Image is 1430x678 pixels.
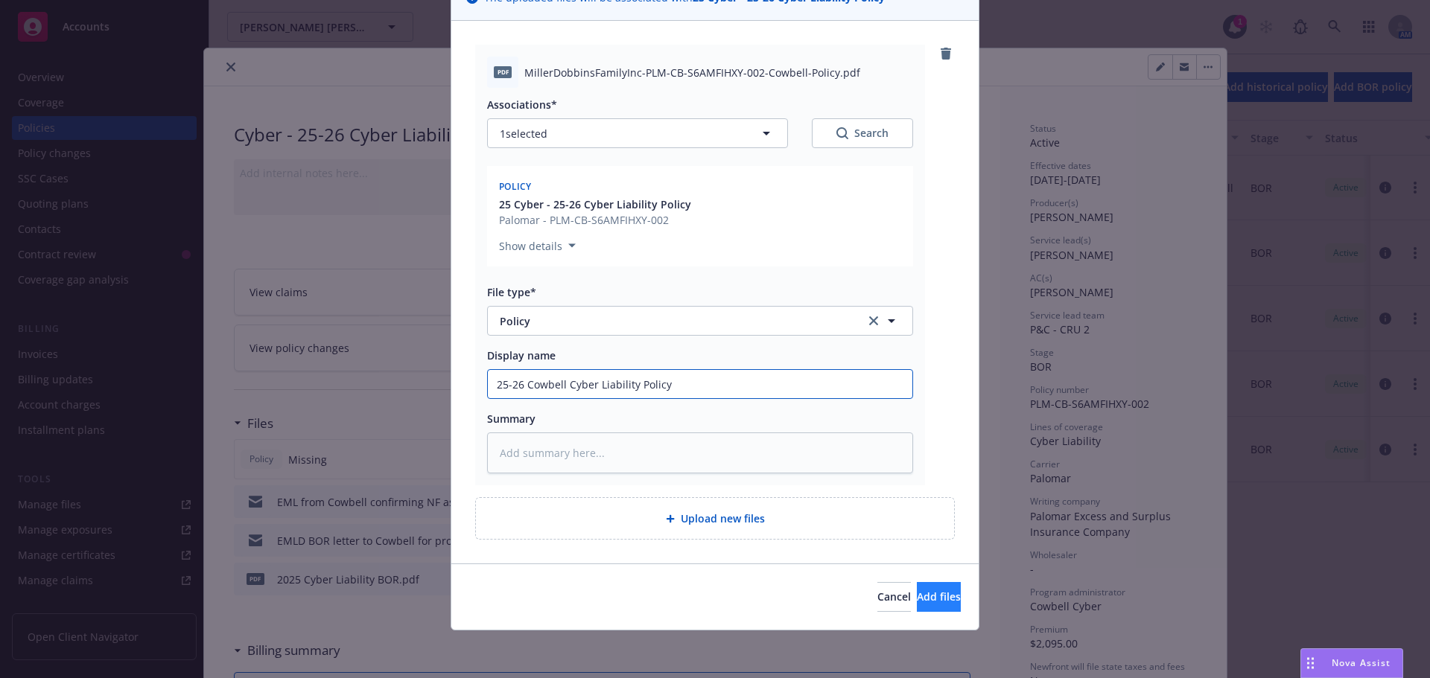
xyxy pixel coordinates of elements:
[1332,656,1391,669] span: Nova Assist
[877,589,911,604] span: Cancel
[1301,649,1320,677] div: Drag to move
[877,582,911,612] button: Cancel
[1300,648,1403,678] button: Nova Assist
[475,497,955,540] div: Upload new files
[917,589,961,604] span: Add files
[681,511,765,526] span: Upload new files
[917,582,961,612] button: Add files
